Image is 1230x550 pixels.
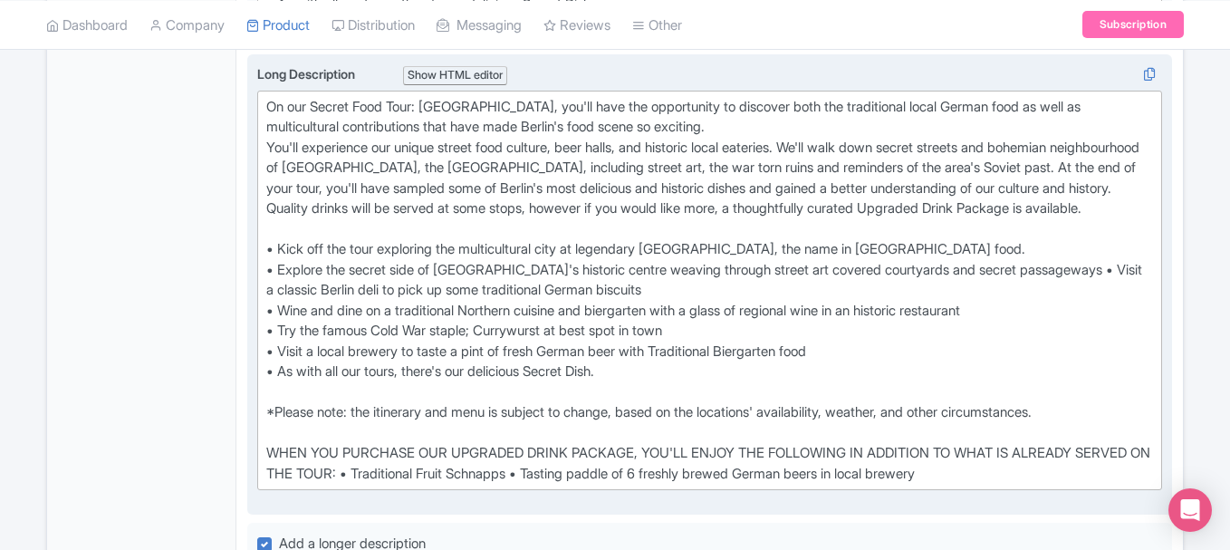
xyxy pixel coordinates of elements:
div: On our Secret Food Tour: [GEOGRAPHIC_DATA], you'll have the opportunity to discover both the trad... [266,97,1153,485]
div: Show HTML editor [403,66,507,85]
a: Subscription [1082,11,1184,38]
span: Long Description [257,66,358,82]
div: Open Intercom Messenger [1168,488,1212,532]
